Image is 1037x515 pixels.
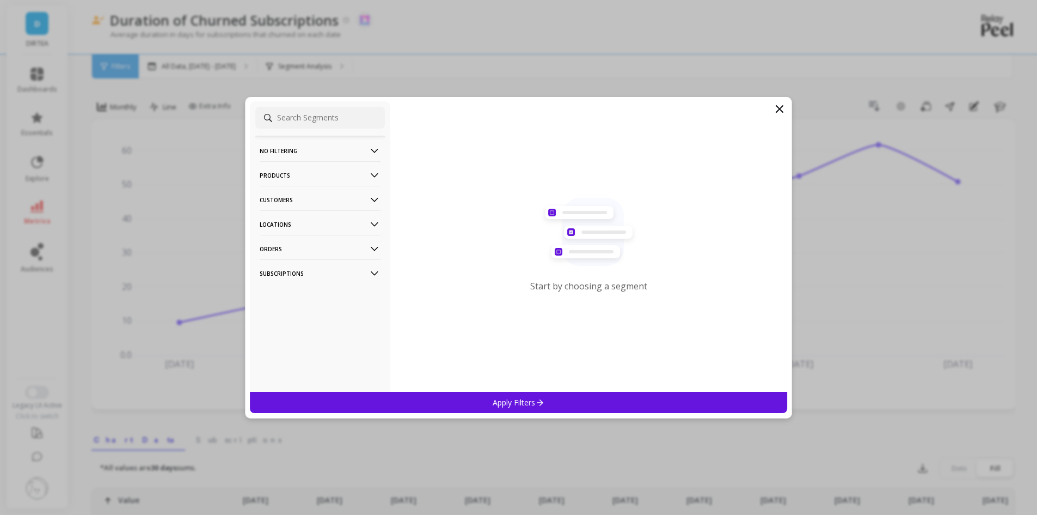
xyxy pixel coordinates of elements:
p: Subscriptions [260,259,381,287]
p: Orders [260,235,381,263]
p: Apply Filters [493,397,544,408]
p: Locations [260,210,381,238]
input: Search Segments [255,107,385,129]
p: No filtering [260,137,381,165]
p: Start by choosing a segment [530,280,647,292]
p: Products [260,161,381,189]
p: Customers [260,186,381,214]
